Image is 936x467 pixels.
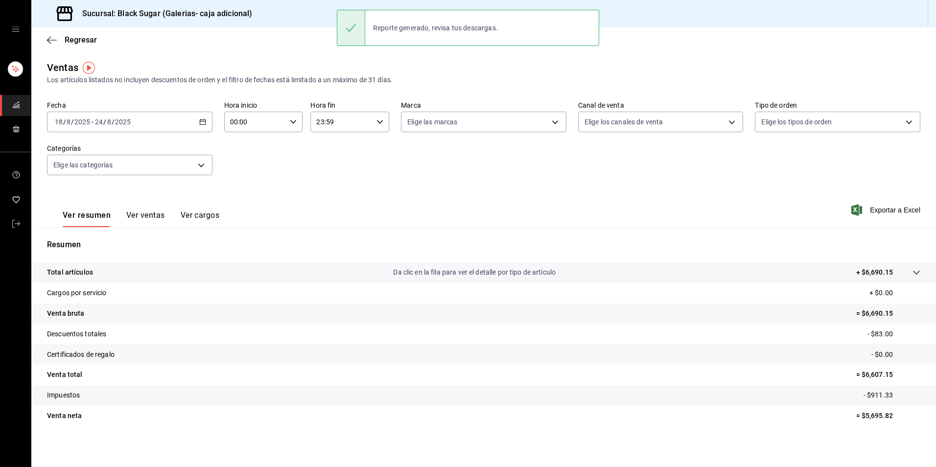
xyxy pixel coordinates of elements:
[856,267,893,278] p: + $6,690.15
[47,390,80,400] p: Impuestos
[853,204,920,216] button: Exportar a Excel
[112,118,115,126] span: /
[47,239,920,251] p: Resumen
[867,329,920,339] p: - $83.00
[871,350,920,360] p: - $0.00
[224,102,303,109] label: Hora inicio
[65,35,97,45] span: Regresar
[181,210,220,227] button: Ver cargos
[47,267,93,278] p: Total artículos
[47,329,106,339] p: Descuentos totales
[47,145,212,152] label: Categorías
[47,350,115,360] p: Certificados de regalo
[393,267,556,278] p: Da clic en la fila para ver el detalle por tipo de artículo
[54,118,63,126] input: --
[47,308,84,319] p: Venta bruta
[365,17,506,39] div: Reporte generado, revisa tus descargas.
[864,390,920,400] p: - $911.33
[856,370,920,380] p: = $6,607.15
[585,117,663,127] span: Elige los canales de venta
[74,8,252,20] h3: Sucursal: Black Sugar (Galerias- caja adicional)
[63,210,219,227] div: navigation tabs
[310,102,389,109] label: Hora fin
[761,117,832,127] span: Elige los tipos de orden
[126,210,165,227] button: Ver ventas
[47,102,212,109] label: Fecha
[755,102,920,109] label: Tipo de orden
[401,102,566,109] label: Marca
[47,288,107,298] p: Cargos por servicio
[47,411,82,421] p: Venta neta
[115,118,131,126] input: ----
[869,288,920,298] p: + $0.00
[47,60,78,75] div: Ventas
[47,75,920,85] div: Los artículos listados no incluyen descuentos de orden y el filtro de fechas está limitado a un m...
[63,118,66,126] span: /
[94,118,103,126] input: --
[407,117,457,127] span: Elige las marcas
[66,118,71,126] input: --
[856,411,920,421] p: = $5,695.82
[103,118,106,126] span: /
[74,118,91,126] input: ----
[47,35,97,45] button: Regresar
[53,160,113,170] span: Elige las categorías
[578,102,744,109] label: Canal de venta
[71,118,74,126] span: /
[12,25,20,33] button: open drawer
[47,370,82,380] p: Venta total
[92,118,94,126] span: -
[63,210,111,227] button: Ver resumen
[83,62,95,74] img: Tooltip marker
[107,118,112,126] input: --
[856,308,920,319] p: = $6,690.15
